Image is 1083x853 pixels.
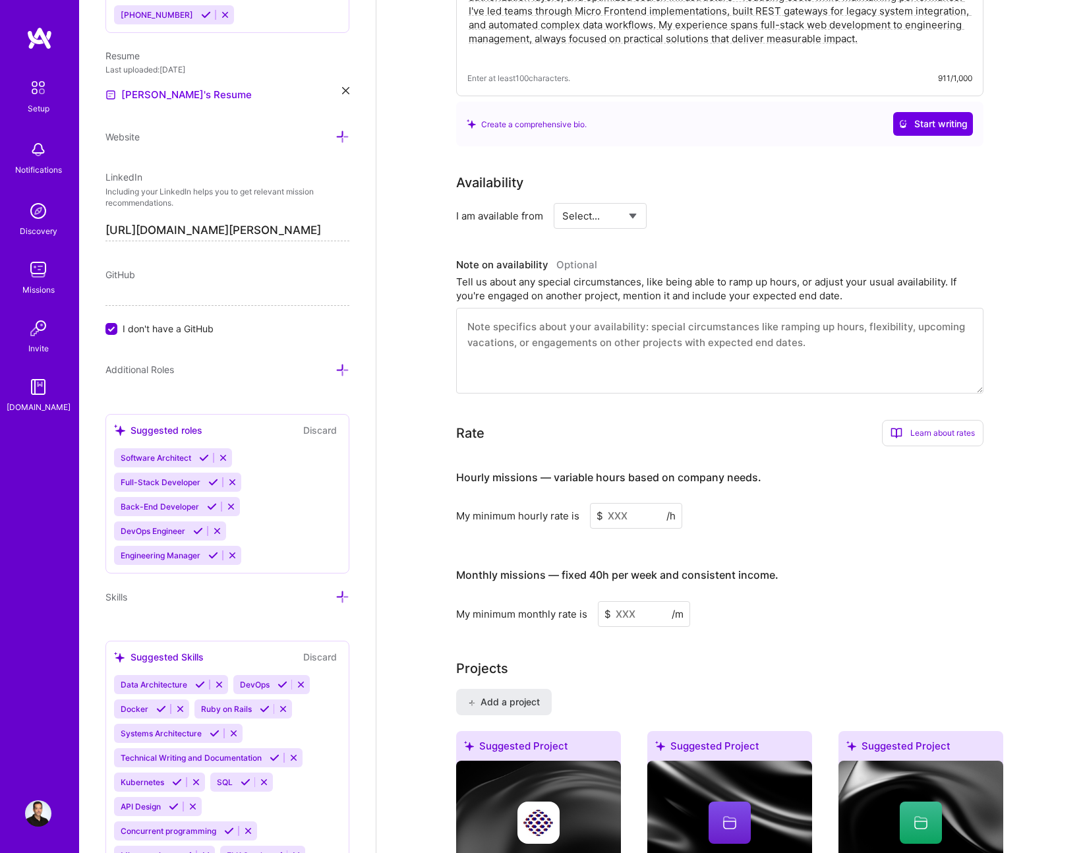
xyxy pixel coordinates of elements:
i: icon SuggestedTeams [846,741,856,751]
div: 911/1,000 [938,71,972,85]
i: Reject [226,502,236,512]
i: Accept [260,704,270,714]
span: $ [597,509,603,523]
i: Accept [172,777,182,787]
span: Optional [556,258,597,271]
i: Accept [208,550,218,560]
i: Accept [270,753,279,763]
span: Kubernetes [121,777,164,787]
i: Reject [220,10,230,20]
span: Engineering Manager [121,550,200,560]
i: Accept [210,728,220,738]
div: Projects [456,659,508,678]
a: User Avatar [22,800,55,827]
span: DevOps Engineer [121,526,185,536]
button: Add a project [456,689,552,715]
span: $ [604,607,611,621]
img: Company logo [517,802,560,844]
span: [PHONE_NUMBER] [121,10,193,20]
img: guide book [25,374,51,400]
i: Accept [156,704,166,714]
div: Suggested Project [838,731,1003,766]
i: Accept [193,526,203,536]
div: Notifications [15,163,62,177]
div: Tell us about any special circumstances, like being able to ramp up hours, or adjust your usual a... [456,275,983,303]
span: /m [672,607,684,621]
span: Start writing [898,117,968,131]
i: Accept [241,777,250,787]
span: Add a project [468,695,540,709]
div: Learn about rates [882,420,983,446]
i: icon SuggestedTeams [114,652,125,663]
div: Create a comprehensive bio. [467,117,587,131]
i: Reject [243,826,253,836]
i: Reject [212,526,222,536]
i: Reject [214,680,224,690]
img: teamwork [25,256,51,283]
span: DevOps [240,680,270,690]
div: My minimum monthly rate is [456,607,587,621]
span: Data Architecture [121,680,187,690]
div: Suggested Project [647,731,812,766]
i: Reject [229,728,239,738]
div: Add projects you've worked on [456,659,508,678]
span: Technical Writing and Documentation [121,753,262,763]
i: Reject [227,477,237,487]
i: icon SuggestedTeams [114,425,125,436]
img: logo [26,26,53,50]
span: Website [105,131,140,142]
img: Invite [25,315,51,341]
span: API Design [121,802,161,811]
i: Reject [227,550,237,560]
i: Accept [169,802,179,811]
img: Resume [105,90,116,100]
i: Accept [201,10,211,20]
h4: Hourly missions — variable hours based on company needs. [456,471,761,484]
i: Reject [188,802,198,811]
i: icon SuggestedTeams [464,741,474,751]
i: Reject [296,680,306,690]
span: Enter at least 100 characters. [467,71,570,85]
i: Reject [259,777,269,787]
div: Invite [28,341,49,355]
div: Missions [22,283,55,297]
input: XXX [598,601,690,627]
i: icon Close [342,87,349,94]
i: Accept [278,680,287,690]
button: Discard [299,649,341,664]
span: LinkedIn [105,171,142,183]
i: Accept [208,477,218,487]
span: I don't have a GitHub [123,322,214,336]
img: setup [24,74,52,102]
p: Including your LinkedIn helps you to get relevant mission recommendations. [105,187,349,209]
span: GitHub [105,269,135,280]
span: SQL [217,777,233,787]
div: Last uploaded: [DATE] [105,63,349,76]
i: Accept [207,502,217,512]
i: icon PlusBlack [468,699,475,707]
i: Accept [199,453,209,463]
i: Reject [289,753,299,763]
i: icon SuggestedTeams [655,741,665,751]
input: XXX [590,503,682,529]
i: Reject [218,453,228,463]
i: icon SuggestedTeams [467,119,476,129]
i: icon CrystalBallWhite [898,119,908,129]
span: Additional Roles [105,364,174,375]
a: [PERSON_NAME]'s Resume [105,87,252,103]
div: Setup [28,102,49,115]
div: Discovery [20,224,57,238]
i: Reject [175,704,185,714]
h4: Monthly missions — fixed 40h per week and consistent income. [456,569,778,581]
i: Reject [278,704,288,714]
span: Systems Architecture [121,728,202,738]
div: I am available from [456,209,543,223]
div: Availability [456,173,523,192]
div: Suggested Skills [114,650,204,664]
span: /h [666,509,676,523]
i: Reject [191,777,201,787]
img: User Avatar [25,800,51,827]
span: Resume [105,50,140,61]
div: [DOMAIN_NAME] [7,400,71,414]
div: Suggested roles [114,423,202,437]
